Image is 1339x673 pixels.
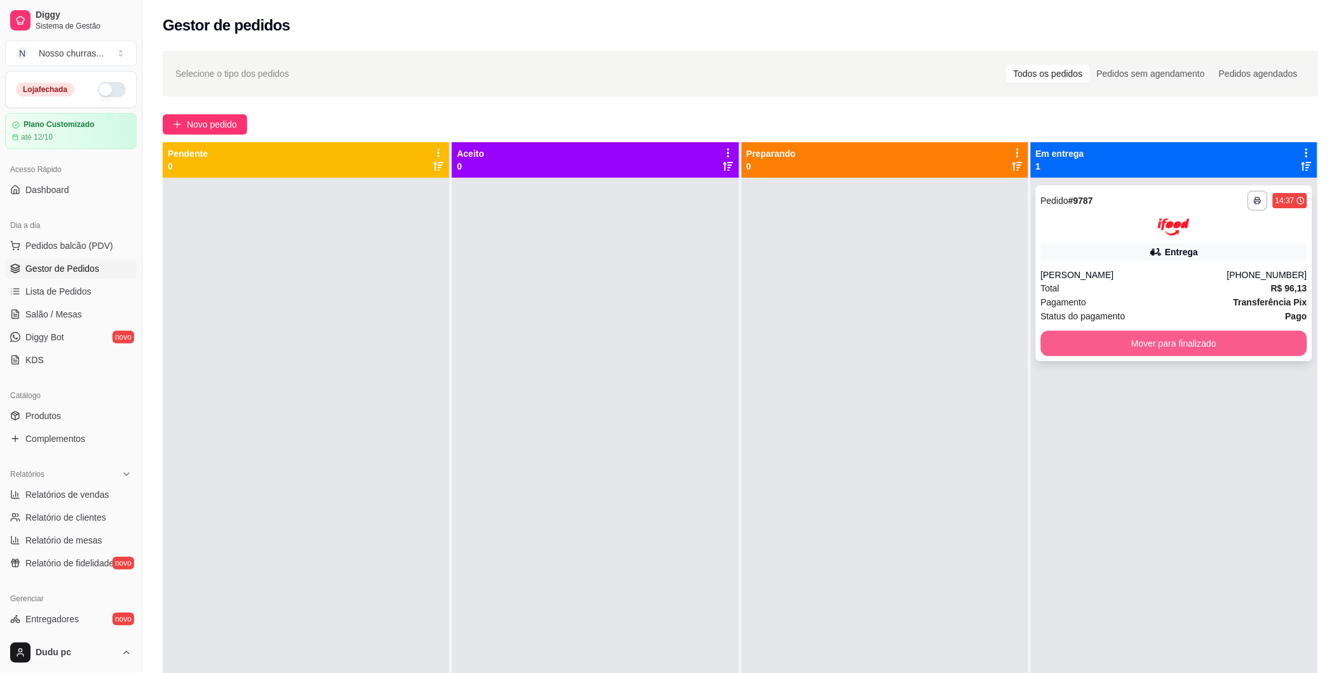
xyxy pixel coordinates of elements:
span: Relatório de fidelidade [25,557,114,570]
span: Status do pagamento [1041,309,1125,323]
span: Total [1041,281,1060,295]
span: Selecione o tipo dos pedidos [175,67,289,81]
div: Todos os pedidos [1007,65,1090,83]
div: Pedidos agendados [1212,65,1305,83]
a: Complementos [5,429,137,449]
div: Loja fechada [16,83,74,97]
div: Acesso Rápido [5,159,137,180]
span: Pedidos balcão (PDV) [25,239,113,252]
a: DiggySistema de Gestão [5,5,137,36]
div: Entrega [1165,246,1198,258]
div: Catálogo [5,385,137,406]
span: Lista de Pedidos [25,285,92,298]
a: Relatórios de vendas [5,484,137,505]
strong: # 9787 [1068,196,1093,206]
a: Diggy Botnovo [5,327,137,347]
span: Diggy Bot [25,331,64,343]
span: Complementos [25,432,85,445]
a: KDS [5,350,137,370]
div: 14:37 [1275,196,1295,206]
a: Entregadoresnovo [5,609,137,629]
button: Select a team [5,41,137,66]
img: ifood [1158,218,1190,236]
strong: Transferência Pix [1234,297,1307,307]
div: Gerenciar [5,589,137,609]
button: Mover para finalizado [1041,331,1307,356]
p: Em entrega [1036,147,1084,160]
span: Relatórios [10,469,44,479]
span: KDS [25,354,44,366]
h2: Gestor de pedidos [163,15,290,36]
p: 0 [747,160,796,173]
span: Diggy [36,10,132,21]
a: Produtos [5,406,137,426]
a: Plano Customizadoaté 12/10 [5,113,137,149]
div: [PHONE_NUMBER] [1227,269,1307,281]
p: 0 [457,160,484,173]
span: Pedido [1041,196,1069,206]
a: Lista de Pedidos [5,281,137,302]
div: Pedidos sem agendamento [1090,65,1212,83]
a: Gestor de Pedidos [5,258,137,279]
article: até 12/10 [21,132,53,142]
span: N [16,47,29,60]
span: plus [173,120,182,129]
a: Relatório de mesas [5,530,137,550]
span: Relatório de mesas [25,534,102,547]
p: Pendente [168,147,208,160]
a: Relatório de fidelidadenovo [5,553,137,573]
a: Nota Fiscal (NFC-e) [5,632,137,652]
button: Alterar Status [98,82,126,97]
p: Aceito [457,147,484,160]
span: Sistema de Gestão [36,21,132,31]
button: Pedidos balcão (PDV) [5,236,137,256]
p: 0 [168,160,208,173]
span: Dudu pc [36,647,116,658]
span: Produtos [25,410,61,422]
span: Novo pedido [187,117,237,131]
span: Relatório de clientes [25,511,106,524]
p: Preparando [747,147,796,160]
a: Dashboard [5,180,137,200]
strong: Pago [1286,311,1307,321]
button: Dudu pc [5,637,137,668]
article: Plano Customizado [24,120,94,130]
strong: R$ 96,13 [1271,283,1307,293]
span: Relatórios de vendas [25,488,109,501]
div: Dia a dia [5,215,137,236]
span: Dashboard [25,183,69,196]
span: Salão / Mesas [25,308,82,321]
button: Novo pedido [163,114,247,135]
span: Gestor de Pedidos [25,262,99,275]
p: 1 [1036,160,1084,173]
div: Nosso churras ... [39,47,104,60]
span: Entregadores [25,613,79,625]
div: [PERSON_NAME] [1041,269,1227,281]
a: Salão / Mesas [5,304,137,324]
a: Relatório de clientes [5,507,137,528]
span: Pagamento [1041,295,1087,309]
